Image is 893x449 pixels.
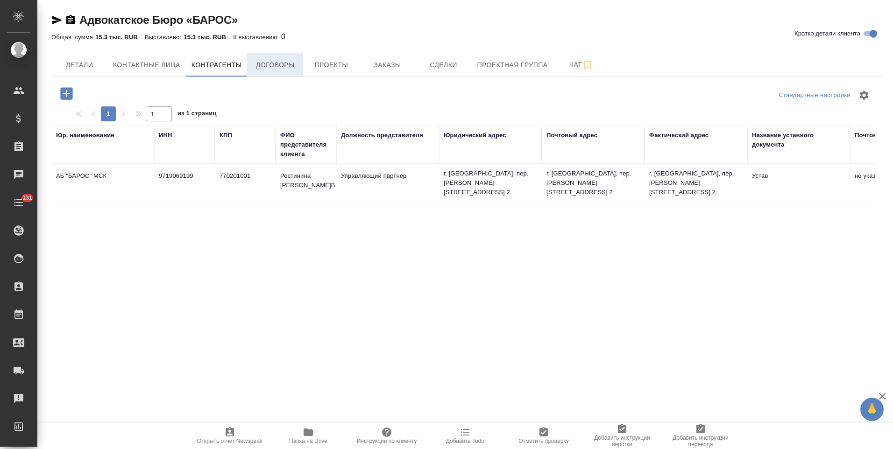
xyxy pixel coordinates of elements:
[426,423,504,449] button: Добавить Todo
[233,34,281,41] p: К выставлению:
[253,59,298,71] span: Договоры
[215,167,276,199] td: 770201001
[439,164,542,202] td: г. [GEOGRAPHIC_DATA], пер. [PERSON_NAME][STREET_ADDRESS] 2
[421,59,466,71] span: Сделки
[542,164,645,202] td: г. [GEOGRAPHIC_DATA], пер. [PERSON_NAME][STREET_ADDRESS] 2
[747,167,850,199] td: Устав
[864,400,880,419] span: 🙏
[95,34,145,41] p: 15.3 тыс. RUB
[113,59,180,71] span: Контактные лица
[159,131,172,140] div: ИНН
[51,31,883,42] div: 0
[661,423,740,449] button: Добавить инструкции перевода
[357,438,417,444] span: Инструкции по клиенту
[51,14,63,26] button: Скопировать ссылку для ЯМессенджера
[588,435,656,448] span: Добавить инструкции верстки
[444,131,506,140] div: Юридический адрес
[582,59,593,70] svg: Подписаться
[518,438,568,444] span: Отметить проверку
[177,108,217,121] span: из 1 страниц
[794,29,860,38] span: Кратко детали клиента
[184,34,233,41] p: 15.3 тыс. RUB
[667,435,734,448] span: Добавить инструкции перевода
[546,131,597,140] div: Почтовый адрес
[504,423,583,449] button: Отметить проверку
[145,34,184,41] p: Выставлено:
[583,423,661,449] button: Добавить инструкции верстки
[446,438,484,444] span: Добавить Todo
[51,167,154,199] td: АБ "БАРОС" МСК
[197,438,262,444] span: Открыть отчет Newspeak
[776,88,853,103] div: split button
[2,191,35,214] a: 131
[309,59,354,71] span: Проекты
[559,59,603,70] span: Чат
[289,438,327,444] span: Папка на Drive
[853,84,875,106] span: Настроить таблицу
[57,59,102,71] span: Детали
[645,164,747,202] td: г. [GEOGRAPHIC_DATA], пер. [PERSON_NAME][STREET_ADDRESS] 2
[56,131,114,140] div: Юр. наименование
[51,34,95,41] p: Общая сумма
[269,423,347,449] button: Папка на Drive
[220,131,232,140] div: КПП
[65,14,76,26] button: Скопировать ссылку
[79,14,238,26] a: Адвокатское Бюро «БАРОС»
[649,131,709,140] div: Фактический адрес
[276,167,336,199] td: Ростинина [PERSON_NAME]В.
[17,193,38,203] span: 131
[336,167,439,199] td: Управляющий партнер
[860,398,884,421] button: 🙏
[54,84,79,103] button: Добавить контрагента
[341,131,423,140] div: Должность представителя
[752,131,845,149] div: Название уставного документа
[191,59,242,71] span: Контрагенты
[280,131,332,159] div: ФИО представителя клиента
[191,423,269,449] button: Открыть отчет Newspeak
[365,59,410,71] span: Заказы
[477,59,547,71] span: Проектная группа
[154,167,215,199] td: 9719069199
[347,423,426,449] button: Инструкции по клиенту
